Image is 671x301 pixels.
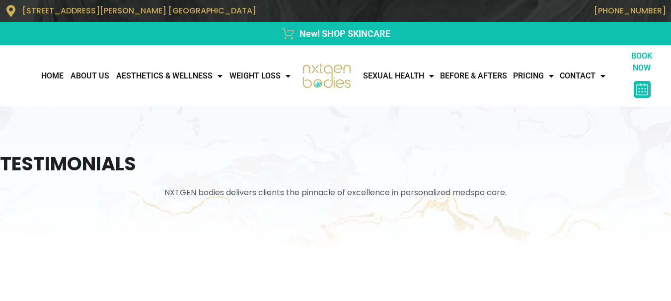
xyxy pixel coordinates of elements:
[38,66,67,86] a: Home
[557,66,608,86] a: CONTACT
[5,66,294,86] nav: Menu
[67,66,113,86] a: About Us
[622,50,662,74] p: BOOK NOW
[341,6,667,15] p: [PHONE_NUMBER]
[5,27,666,40] a: New! SHOP SKINCARE
[297,27,390,40] span: New! SHOP SKINCARE
[22,5,256,16] span: [STREET_ADDRESS][PERSON_NAME] [GEOGRAPHIC_DATA]
[360,66,437,86] a: Sexual Health
[113,66,226,86] a: AESTHETICS & WELLNESS
[226,66,294,86] a: WEIGHT LOSS
[360,66,622,86] nav: Menu
[510,66,557,86] a: Pricing
[437,66,510,86] a: Before & Afters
